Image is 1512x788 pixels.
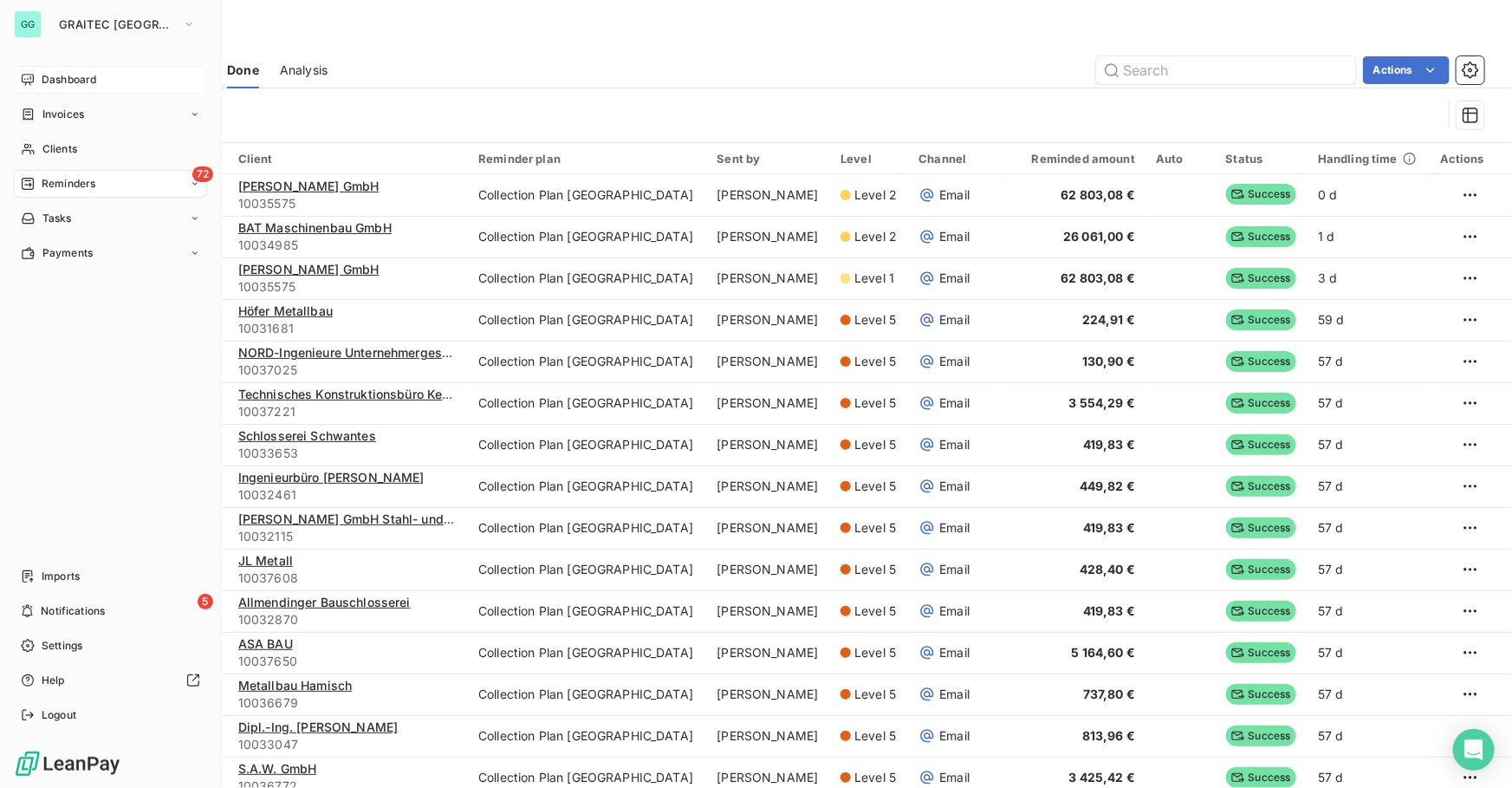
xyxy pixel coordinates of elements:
[939,353,970,370] span: Email
[1363,56,1450,84] button: Actions
[468,341,706,382] td: Collection Plan [GEOGRAPHIC_DATA]
[939,644,970,661] span: Email
[478,152,696,166] div: Reminder plan
[706,507,830,549] td: [PERSON_NAME]
[59,17,175,31] span: GRAITEC [GEOGRAPHIC_DATA]
[238,345,493,360] span: NORD-Ingenieure Unternehmergesellschaft
[706,466,830,507] td: [PERSON_NAME]
[1226,351,1296,372] span: Success
[854,519,896,537] span: Level 5
[238,428,376,443] span: Schlosserei Schwantes
[1226,518,1296,538] span: Success
[1226,152,1297,166] div: Status
[14,10,42,38] div: GG
[1308,341,1429,382] td: 57 d
[1439,152,1484,166] div: Actions
[238,636,293,651] span: ASA BAU
[1061,187,1135,202] span: 62 803,08 €
[468,299,706,341] td: Collection Plan [GEOGRAPHIC_DATA]
[706,341,830,382] td: [PERSON_NAME]
[41,603,105,619] span: Notifications
[939,186,970,204] span: Email
[706,174,830,216] td: [PERSON_NAME]
[238,611,457,628] span: 10032870
[1226,184,1296,205] span: Success
[42,638,82,654] span: Settings
[468,382,706,424] td: Collection Plan [GEOGRAPHIC_DATA]
[854,602,896,620] span: Level 5
[468,674,706,715] td: Collection Plan [GEOGRAPHIC_DATA]
[238,694,457,712] span: 10036679
[939,727,970,745] span: Email
[238,445,457,462] span: 10033653
[238,653,457,670] span: 10037650
[238,237,457,254] span: 10034985
[939,478,970,495] span: Email
[1083,520,1135,535] span: 419,83 €
[1226,309,1296,330] span: Success
[1308,382,1429,424] td: 57 d
[14,667,207,694] a: Help
[854,228,897,245] span: Level 2
[192,166,213,182] span: 72
[854,186,897,204] span: Level 2
[1226,268,1296,289] span: Success
[939,519,970,537] span: Email
[939,561,970,578] span: Email
[1082,312,1135,327] span: 224,91 €
[1308,174,1429,216] td: 0 d
[1226,601,1296,622] span: Success
[1226,476,1296,497] span: Success
[854,394,896,412] span: Level 5
[706,632,830,674] td: [PERSON_NAME]
[706,257,830,299] td: [PERSON_NAME]
[42,176,95,192] span: Reminders
[198,594,213,609] span: 5
[1308,632,1429,674] td: 57 d
[854,644,896,661] span: Level 5
[1308,424,1429,466] td: 57 d
[854,478,896,495] span: Level 5
[1080,479,1135,493] span: 449,82 €
[1096,56,1356,84] input: Search
[706,549,830,590] td: [PERSON_NAME]
[238,278,457,296] span: 10035575
[939,602,970,620] span: Email
[939,769,970,786] span: Email
[468,507,706,549] td: Collection Plan [GEOGRAPHIC_DATA]
[238,570,457,587] span: 10037608
[1061,270,1135,285] span: 62 803,08 €
[1308,466,1429,507] td: 57 d
[238,195,457,212] span: 10035575
[238,152,273,166] span: Client
[706,424,830,466] td: [PERSON_NAME]
[1069,770,1136,785] span: 3 425,42 €
[468,632,706,674] td: Collection Plan [GEOGRAPHIC_DATA]
[1308,507,1429,549] td: 57 d
[238,361,457,379] span: 10037025
[840,152,898,166] div: Level
[854,436,896,453] span: Level 5
[468,424,706,466] td: Collection Plan [GEOGRAPHIC_DATA]
[854,727,896,745] span: Level 5
[854,686,896,703] span: Level 5
[1082,354,1135,368] span: 130,90 €
[706,715,830,757] td: [PERSON_NAME]
[1308,257,1429,299] td: 3 d
[706,674,830,715] td: [PERSON_NAME]
[1226,393,1296,414] span: Success
[280,62,328,79] span: Analysis
[1226,642,1296,663] span: Success
[706,299,830,341] td: [PERSON_NAME]
[1072,645,1136,660] span: 5 164,60 €
[238,486,457,504] span: 10032461
[854,353,896,370] span: Level 5
[238,511,507,526] span: [PERSON_NAME] GmbH Stahl- und Metallbau
[939,228,970,245] span: Email
[1453,729,1495,771] div: Open Intercom Messenger
[42,72,96,88] span: Dashboard
[238,553,293,568] span: JL Metall
[706,590,830,632] td: [PERSON_NAME]
[238,220,392,235] span: BAT Maschinenbau GmbH
[1308,299,1429,341] td: 59 d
